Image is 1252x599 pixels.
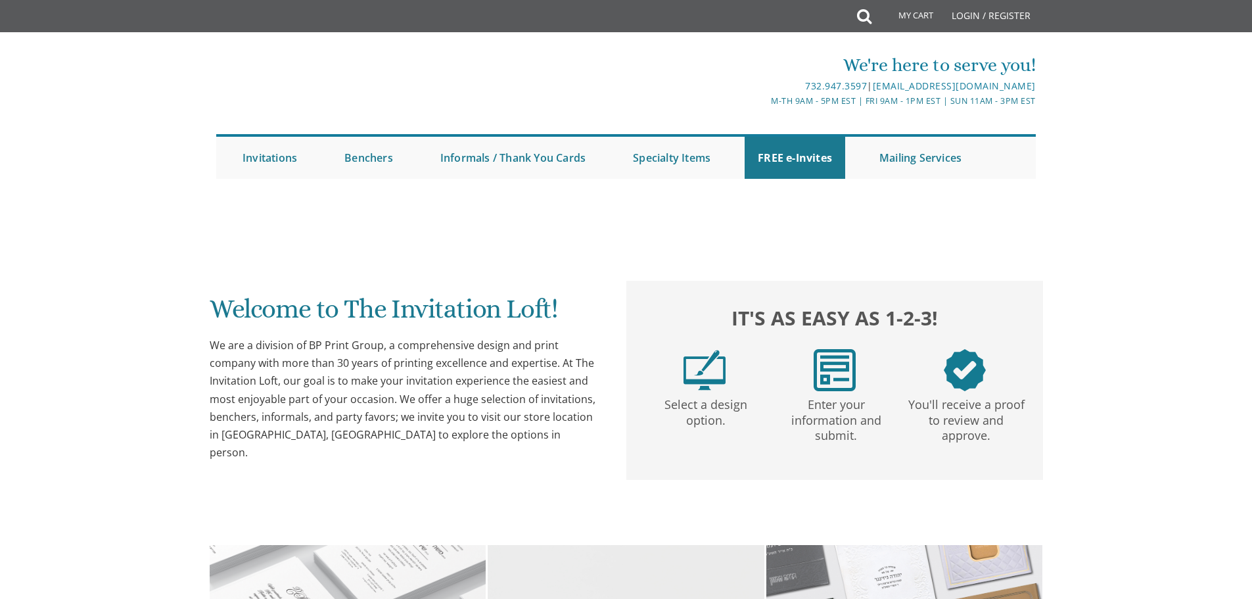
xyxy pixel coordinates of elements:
[873,80,1036,92] a: [EMAIL_ADDRESS][DOMAIN_NAME]
[490,94,1036,108] div: M-Th 9am - 5pm EST | Fri 9am - 1pm EST | Sun 11am - 3pm EST
[866,137,975,179] a: Mailing Services
[814,349,856,391] img: step2.png
[870,1,942,34] a: My Cart
[684,349,726,391] img: step1.png
[904,391,1029,444] p: You'll receive a proof to review and approve.
[944,349,986,391] img: step3.png
[745,137,845,179] a: FREE e-Invites
[210,337,600,462] div: We are a division of BP Print Group, a comprehensive design and print company with more than 30 y...
[210,295,600,333] h1: Welcome to The Invitation Loft!
[427,137,599,179] a: Informals / Thank You Cards
[620,137,724,179] a: Specialty Items
[805,80,867,92] a: 732.947.3597
[490,78,1036,94] div: |
[774,391,898,444] p: Enter your information and submit.
[490,52,1036,78] div: We're here to serve you!
[639,303,1030,333] h2: It's as easy as 1-2-3!
[643,391,768,429] p: Select a design option.
[331,137,406,179] a: Benchers
[229,137,310,179] a: Invitations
